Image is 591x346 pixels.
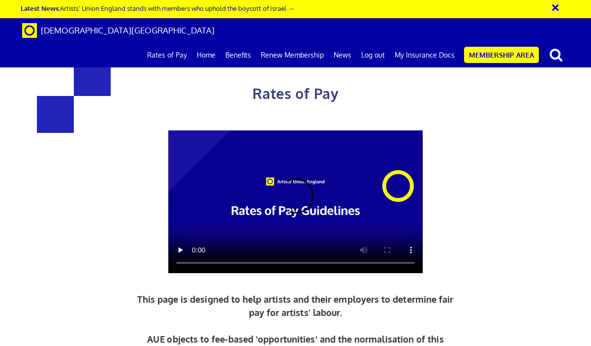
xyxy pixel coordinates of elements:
[41,25,215,35] span: [DEMOGRAPHIC_DATA][GEOGRAPHIC_DATA]
[252,85,339,102] span: Rates of Pay
[220,43,256,67] a: Benefits
[142,43,192,67] a: Rates of Pay
[256,43,329,67] a: Renew Membership
[21,4,294,12] a: Latest News:Artists’ Union England stands with members who uphold the boycott of Israel →
[464,47,539,63] a: Membership Area
[21,4,60,12] strong: Latest News:
[390,43,460,67] a: My Insurance Docs
[192,43,220,67] a: Home
[329,43,356,67] a: News
[356,43,390,67] a: Log out
[541,44,571,65] button: search
[15,18,222,43] a: Brand [DEMOGRAPHIC_DATA][GEOGRAPHIC_DATA]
